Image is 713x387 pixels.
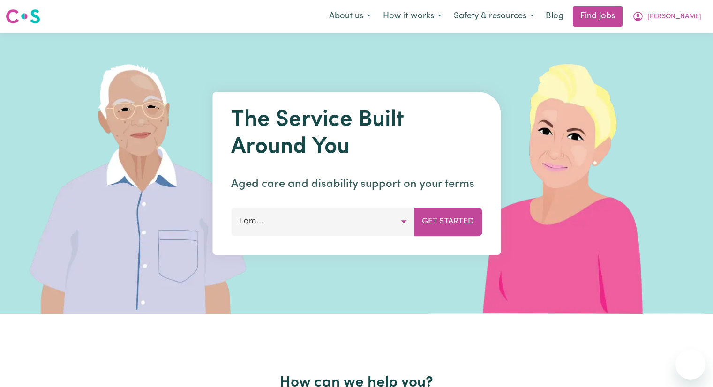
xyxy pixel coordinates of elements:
[6,6,40,27] a: Careseekers logo
[626,7,707,26] button: My Account
[414,208,482,236] button: Get Started
[573,6,623,27] a: Find jobs
[231,176,482,193] p: Aged care and disability support on your terms
[231,208,414,236] button: I am...
[323,7,377,26] button: About us
[231,107,482,161] h1: The Service Built Around You
[540,6,569,27] a: Blog
[6,8,40,25] img: Careseekers logo
[647,12,701,22] span: [PERSON_NAME]
[377,7,448,26] button: How it works
[675,350,705,380] iframe: Button to launch messaging window
[448,7,540,26] button: Safety & resources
